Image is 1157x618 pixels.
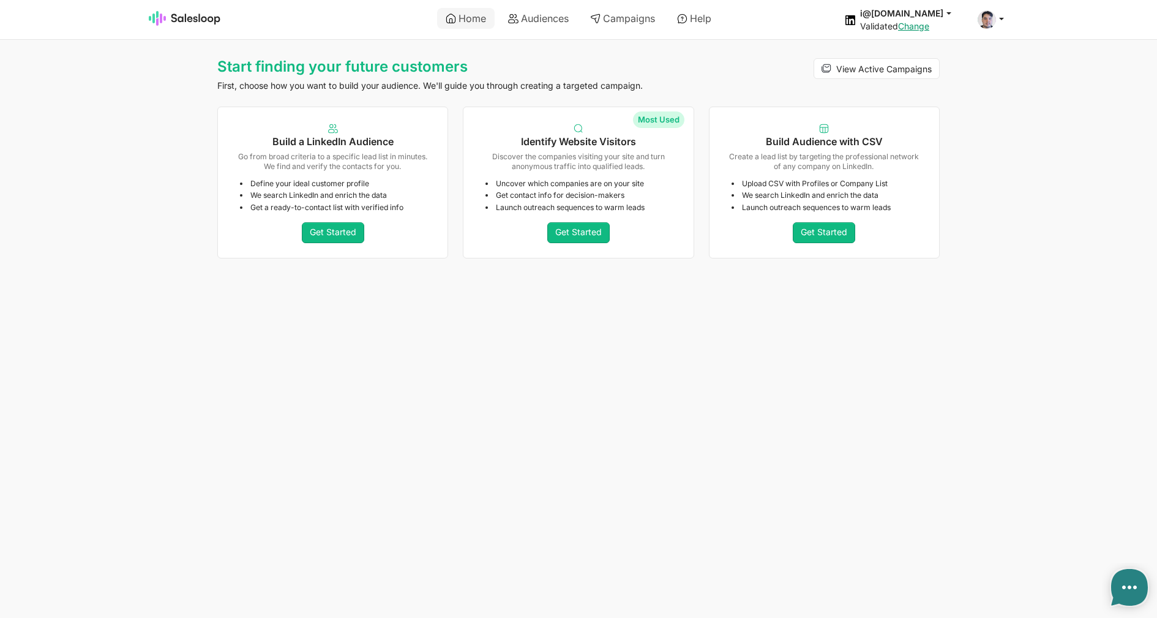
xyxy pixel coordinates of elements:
[860,21,963,32] div: Validated
[633,111,684,128] span: Most Used
[732,190,922,200] li: We search LinkedIn and enrich the data
[727,136,922,148] h5: Build Audience with CSV
[437,8,495,29] a: Home
[240,179,430,189] li: Define your ideal customer profile
[481,136,676,148] h5: Identify Website Visitors
[836,64,932,74] span: View Active Campaigns
[217,80,694,91] p: First, choose how you want to build your audience. We'll guide you through creating a targeted ca...
[898,21,929,31] a: Change
[814,58,940,79] a: View Active Campaigns
[485,190,676,200] li: Get contact info for decision-makers
[240,190,430,200] li: We search LinkedIn and enrich the data
[217,58,694,75] h1: Start finding your future customers
[302,222,364,243] a: Get Started
[481,152,676,171] p: Discover the companies visiting your site and turn anonymous traffic into qualified leads.
[732,179,922,189] li: Upload CSV with Profiles or Company List
[727,152,922,171] p: Create a lead list by targeting the professional network of any company on LinkedIn.
[668,8,720,29] a: Help
[582,8,664,29] a: Campaigns
[500,8,577,29] a: Audiences
[235,152,430,171] p: Go from broad criteria to a specific lead list in minutes. We find and verify the contacts for you.
[235,136,430,148] h5: Build a LinkedIn Audience
[732,203,922,213] li: Launch outreach sequences to warm leads
[485,179,676,189] li: Uncover which companies are on your site
[240,203,430,213] li: Get a ready-to-contact list with verified info
[793,222,855,243] a: Get Started
[547,222,610,243] a: Get Started
[860,7,963,19] button: i@[DOMAIN_NAME]
[485,203,676,213] li: Launch outreach sequences to warm leads
[149,11,221,26] img: Salesloop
